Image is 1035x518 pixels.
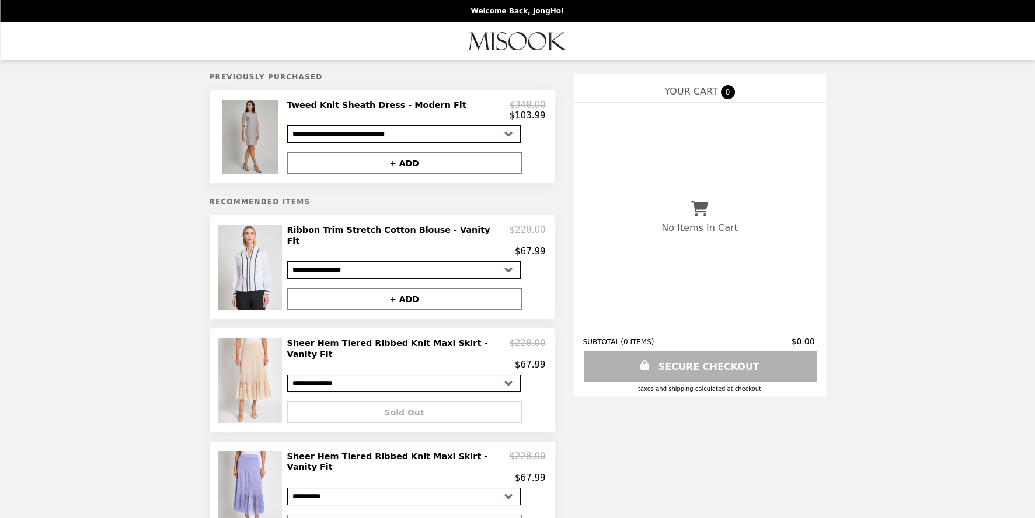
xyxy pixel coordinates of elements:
button: + ADD [287,152,522,174]
p: $348.00 [509,100,545,110]
select: Select a product variant [287,488,521,505]
p: $67.99 [515,246,546,257]
p: $67.99 [515,359,546,370]
p: $103.99 [509,110,545,121]
span: YOUR CART [664,86,717,97]
select: Select a product variant [287,125,521,143]
p: Welcome Back, JongHo! [471,7,564,15]
span: SUBTOTAL [583,338,621,346]
select: Select a product variant [287,374,521,392]
h5: Previously Purchased [210,73,555,81]
img: Sheer Hem Tiered Ribbed Knit Maxi Skirt - Vanity Fit [218,338,284,423]
img: Ribbon Trim Stretch Cotton Blouse - Vanity Fit [218,225,284,310]
select: Select a product variant [287,261,521,279]
h2: Sheer Hem Tiered Ribbed Knit Maxi Skirt - Vanity Fit [287,338,510,359]
span: ( 0 ITEMS ) [621,338,654,346]
p: $228.00 [509,451,545,473]
p: $228.00 [509,225,545,246]
span: 0 [721,85,735,99]
h2: Ribbon Trim Stretch Cotton Blouse - Vanity Fit [287,225,510,246]
span: $0.00 [791,337,816,346]
h5: Recommended Items [210,198,555,206]
p: No Items In Cart [661,222,737,233]
h2: Sheer Hem Tiered Ribbed Knit Maxi Skirt - Vanity Fit [287,451,510,473]
img: Tweed Knit Sheath Dress - Modern Fit [222,100,281,174]
p: $228.00 [509,338,545,359]
h2: Tweed Knit Sheath Dress - Modern Fit [287,100,471,110]
img: Brand Logo [469,29,567,53]
p: $67.99 [515,473,546,483]
div: Taxes and Shipping calculated at checkout [583,386,817,392]
button: + ADD [287,288,522,310]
